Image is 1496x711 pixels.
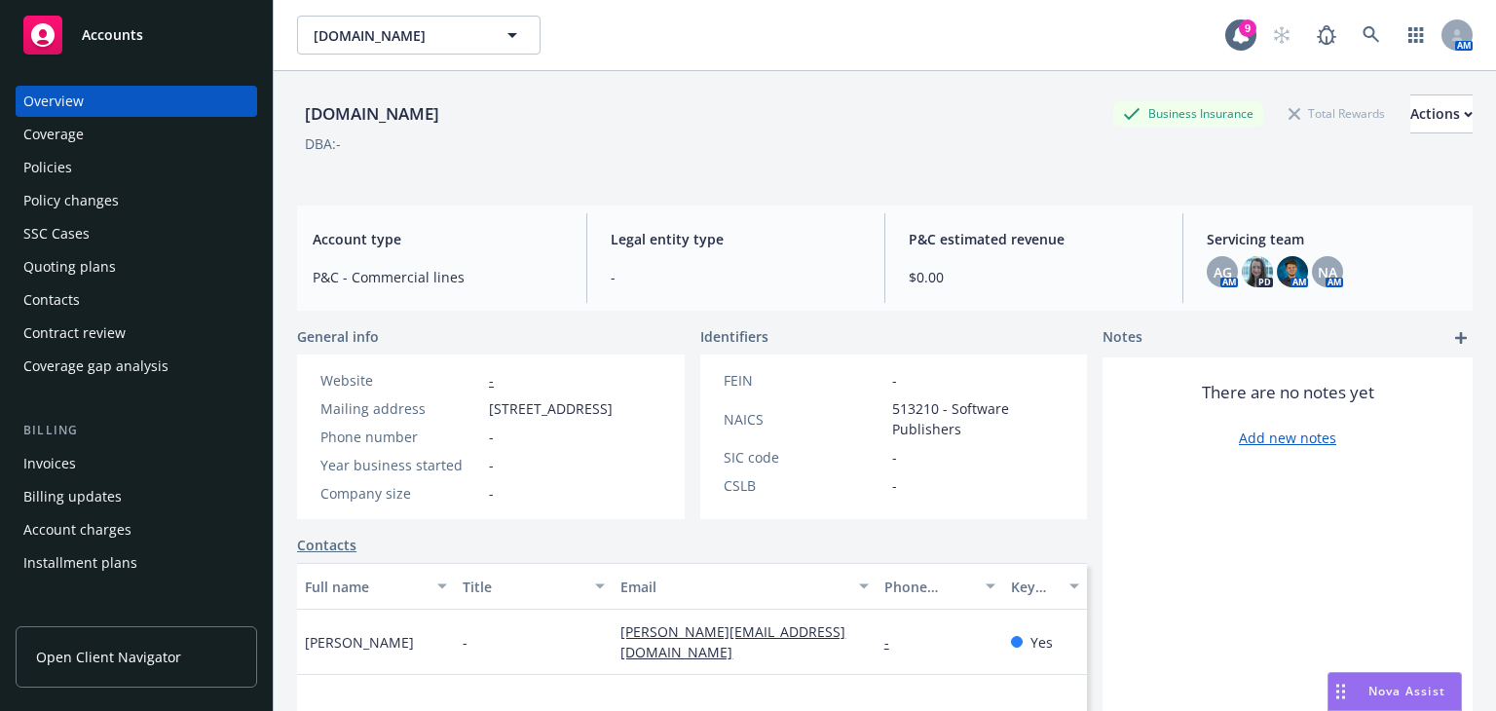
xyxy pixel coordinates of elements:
div: NAICS [724,409,884,430]
a: Account charges [16,514,257,545]
div: Title [463,577,583,597]
div: Coverage [23,119,84,150]
button: Nova Assist [1328,672,1462,711]
div: Billing [16,421,257,440]
div: SIC code [724,447,884,468]
a: Contract review [16,318,257,349]
div: Invoices [23,448,76,479]
a: Policy changes [16,185,257,216]
a: SSC Cases [16,218,257,249]
a: [PERSON_NAME][EMAIL_ADDRESS][DOMAIN_NAME] [620,622,845,661]
div: Email [620,577,846,597]
a: Report a Bug [1307,16,1346,55]
a: - [884,633,905,652]
button: Actions [1410,94,1473,133]
div: Actions [1410,95,1473,132]
span: P&C estimated revenue [909,229,1159,249]
a: Contacts [297,535,356,555]
div: Billing updates [23,481,122,512]
span: AG [1214,262,1232,282]
div: CSLB [724,475,884,496]
a: add [1449,326,1473,350]
div: Year business started [320,455,481,475]
div: Contacts [23,284,80,316]
span: NA [1318,262,1337,282]
span: Open Client Navigator [36,647,181,667]
div: Installment plans [23,547,137,579]
div: Policies [23,152,72,183]
div: 9 [1239,19,1256,37]
span: - [489,483,494,504]
span: Identifiers [700,326,768,347]
span: $0.00 [909,267,1159,287]
span: - [489,455,494,475]
div: Overview [23,86,84,117]
span: 513210 - Software Publishers [892,398,1065,439]
a: - [489,371,494,390]
a: Start snowing [1262,16,1301,55]
img: photo [1277,256,1308,287]
a: Add new notes [1239,428,1336,448]
span: [DOMAIN_NAME] [314,25,482,46]
span: - [892,447,897,468]
span: - [611,267,861,287]
div: FEIN [724,370,884,391]
button: [DOMAIN_NAME] [297,16,541,55]
a: Contacts [16,284,257,316]
a: Coverage [16,119,257,150]
button: Key contact [1003,563,1088,610]
div: SSC Cases [23,218,90,249]
div: Account charges [23,514,131,545]
div: Business Insurance [1113,101,1263,126]
button: Title [455,563,613,610]
span: - [489,427,494,447]
span: [STREET_ADDRESS] [489,398,613,419]
a: Billing updates [16,481,257,512]
div: Website [320,370,481,391]
button: Phone number [877,563,1003,610]
div: Drag to move [1328,673,1353,710]
a: Invoices [16,448,257,479]
span: Nova Assist [1368,683,1445,699]
a: Installment plans [16,547,257,579]
div: Contract review [23,318,126,349]
span: [PERSON_NAME] [305,632,414,653]
div: Total Rewards [1279,101,1395,126]
button: Full name [297,563,455,610]
a: Search [1352,16,1391,55]
span: - [463,632,467,653]
img: photo [1242,256,1273,287]
span: - [892,475,897,496]
div: Policy changes [23,185,119,216]
div: Phone number [320,427,481,447]
span: Account type [313,229,563,249]
a: Policies [16,152,257,183]
span: Servicing team [1207,229,1457,249]
div: Coverage gap analysis [23,351,168,382]
div: Mailing address [320,398,481,419]
div: [DOMAIN_NAME] [297,101,447,127]
a: Overview [16,86,257,117]
div: Company size [320,483,481,504]
span: Legal entity type [611,229,861,249]
div: DBA: - [305,133,341,154]
span: Notes [1103,326,1142,350]
span: General info [297,326,379,347]
span: Yes [1030,632,1053,653]
div: Quoting plans [23,251,116,282]
div: Full name [305,577,426,597]
span: - [892,370,897,391]
div: Phone number [884,577,974,597]
a: Accounts [16,8,257,62]
span: P&C - Commercial lines [313,267,563,287]
span: There are no notes yet [1202,381,1374,404]
div: Key contact [1011,577,1059,597]
a: Switch app [1397,16,1436,55]
a: Coverage gap analysis [16,351,257,382]
a: Quoting plans [16,251,257,282]
button: Email [613,563,876,610]
span: Accounts [82,27,143,43]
